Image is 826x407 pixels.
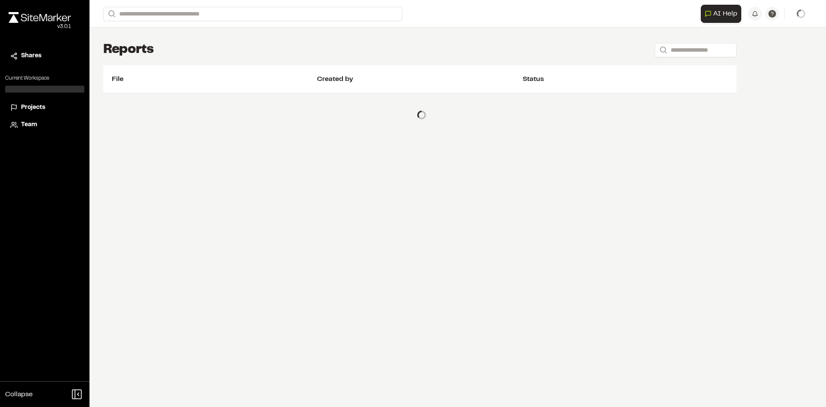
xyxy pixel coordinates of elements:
[10,51,79,61] a: Shares
[21,120,37,130] span: Team
[701,5,741,23] button: Open AI Assistant
[9,12,71,23] img: rebrand.png
[9,23,71,31] div: Oh geez...please don't...
[21,103,45,112] span: Projects
[701,5,745,23] div: Open AI Assistant
[103,41,154,59] h1: Reports
[10,120,79,130] a: Team
[103,7,119,21] button: Search
[713,9,737,19] span: AI Help
[317,74,522,84] div: Created by
[5,389,33,400] span: Collapse
[523,74,728,84] div: Status
[10,103,79,112] a: Projects
[5,75,84,82] p: Current Workspace
[21,51,41,61] span: Shares
[655,43,670,57] button: Search
[112,74,317,84] div: File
